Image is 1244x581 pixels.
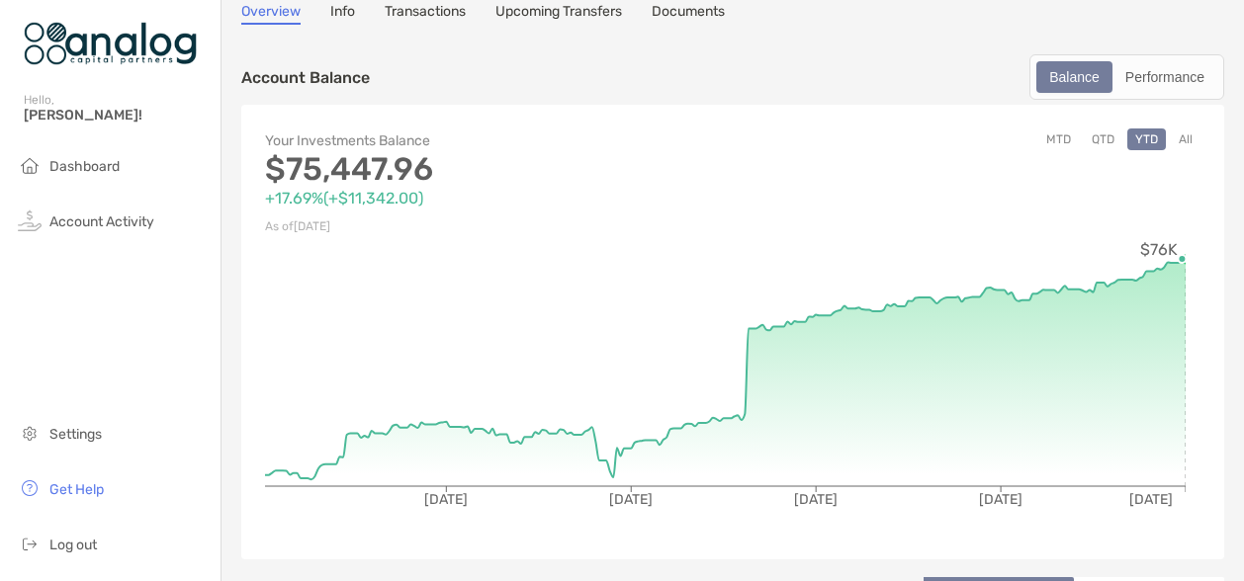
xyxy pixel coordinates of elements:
[979,491,1022,508] tspan: [DATE]
[49,426,102,443] span: Settings
[265,186,733,210] p: +17.69% ( +$11,342.00 )
[49,213,154,230] span: Account Activity
[241,3,301,25] a: Overview
[265,128,733,153] p: Your Investments Balance
[1029,54,1224,100] div: segmented control
[18,153,42,177] img: household icon
[49,537,97,553] span: Log out
[1127,128,1166,150] button: YTD
[18,208,42,232] img: activity icon
[1171,128,1200,150] button: All
[794,491,838,508] tspan: [DATE]
[1084,128,1122,150] button: QTD
[1038,128,1079,150] button: MTD
[495,3,622,25] a: Upcoming Transfers
[1129,491,1173,508] tspan: [DATE]
[609,491,653,508] tspan: [DATE]
[424,491,468,508] tspan: [DATE]
[24,8,197,79] img: Zoe Logo
[330,3,355,25] a: Info
[18,421,42,445] img: settings icon
[1140,240,1178,259] tspan: $76K
[241,65,370,90] p: Account Balance
[18,532,42,555] img: logout icon
[49,158,120,175] span: Dashboard
[49,481,104,498] span: Get Help
[24,107,209,124] span: [PERSON_NAME]!
[385,3,466,25] a: Transactions
[18,476,42,500] img: get-help icon
[265,157,733,182] p: $75,447.96
[265,214,733,239] p: As of [DATE]
[1114,63,1215,91] div: Performance
[1038,63,1111,91] div: Balance
[652,3,725,25] a: Documents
